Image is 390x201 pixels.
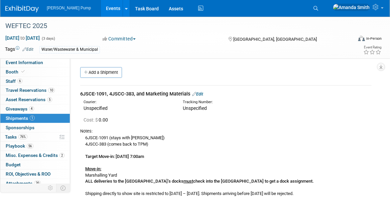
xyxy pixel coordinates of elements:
a: Giveaways4 [0,105,70,114]
a: Tasks76% [0,133,70,142]
span: Budget [6,162,21,167]
span: Staff [6,78,22,84]
span: 76% [18,134,27,139]
img: Amanda Smith [333,4,370,11]
span: Cost: $ [84,117,99,123]
span: Shipments [6,116,35,121]
a: ROI, Objectives & ROO [0,170,70,179]
div: Event Format [323,35,382,45]
span: Attachments [6,181,41,186]
span: 0.00 [84,117,111,123]
span: [PERSON_NAME] Pump [47,6,91,10]
a: Booth [0,67,70,76]
img: Format-Inperson.png [358,36,365,41]
b: Move-in: [85,166,101,171]
span: 20 [34,181,41,186]
div: WEFTEC 2025 [3,20,345,32]
a: Asset Reservations5 [0,95,70,104]
a: Travel Reservations10 [0,86,70,95]
span: Playbook [6,143,33,149]
a: Edit [192,91,203,96]
u: must [183,179,193,184]
span: 1 [30,116,35,121]
a: Edit [22,47,33,52]
span: 56 [27,144,33,149]
span: Giveaways [6,106,34,112]
span: Asset Reservations [6,97,52,102]
a: Shipments1 [0,114,70,123]
span: [DATE] [DATE] [5,35,40,41]
a: Sponsorships [0,123,70,132]
button: Committed [101,35,138,42]
div: 6JSCE-1091, 4JSCC-383, and Marketing Materials [80,90,372,97]
a: Add a Shipment [80,67,122,78]
span: Booth [6,69,26,74]
span: Unspecified [183,106,207,111]
span: 6 [17,78,22,83]
a: Staff6 [0,77,70,86]
span: ROI, Objectives & ROO [6,171,50,177]
a: Budget [0,160,70,169]
span: (3 days) [41,36,55,41]
div: Unspecified [84,105,173,112]
div: Courier: [84,99,173,105]
div: In-Person [366,36,382,41]
span: 2 [59,153,64,158]
b: ALL deliveries to the [GEOGRAPHIC_DATA]’s docks check into the [GEOGRAPHIC_DATA] to get a dock as... [85,179,314,184]
span: 10 [48,88,55,93]
span: Travel Reservations [6,87,55,93]
td: Personalize Event Tab Strip [45,184,56,192]
div: Event Rating [363,46,381,49]
span: Misc. Expenses & Credits [6,153,64,158]
td: Toggle Event Tabs [56,184,70,192]
td: Tags [5,46,33,53]
i: Booth reservation complete [21,70,25,73]
span: [GEOGRAPHIC_DATA], [GEOGRAPHIC_DATA] [233,37,317,42]
div: Notes: [80,128,372,134]
span: Tasks [5,134,27,140]
span: Event Information [6,60,43,65]
span: to [19,35,26,41]
span: 4 [29,106,34,111]
a: Event Information [0,58,70,67]
span: Sponsorships [6,125,34,130]
img: ExhibitDay [5,6,39,12]
div: Water/Wastewater & Municipal [39,46,100,53]
b: Target Move-in: [DATE] 7:00am [85,154,144,159]
a: Misc. Expenses & Credits2 [0,151,70,160]
a: Playbook56 [0,142,70,151]
div: Tracking Number: [183,99,297,105]
span: 5 [47,97,52,102]
a: Attachments20 [0,179,70,188]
